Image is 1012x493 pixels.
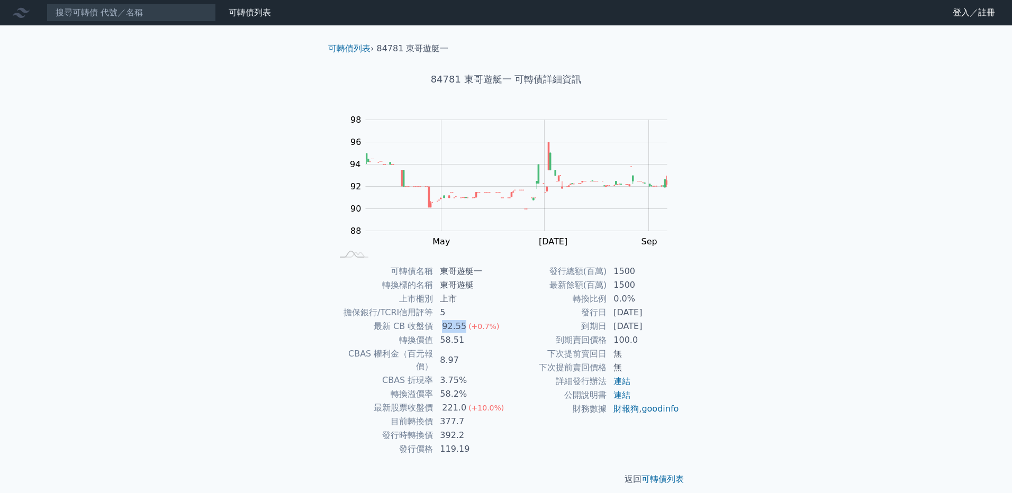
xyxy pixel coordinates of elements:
[506,375,607,388] td: 詳細發行辦法
[350,181,361,191] tspan: 92
[613,404,639,414] a: 財報狗
[506,333,607,347] td: 到期賣回價格
[959,442,1012,493] iframe: Chat Widget
[433,442,506,456] td: 119.19
[328,43,371,53] a: 可轉債列表
[613,390,630,400] a: 連結
[332,442,433,456] td: 發行價格
[332,415,433,428] td: 目前轉換價
[433,278,506,292] td: 東哥遊艇
[350,115,361,125] tspan: 98
[641,404,679,414] a: goodinfo
[377,42,449,55] li: 84781 東哥遊艇一
[433,264,506,278] td: 東哥遊艇一
[345,115,683,246] g: Chart
[433,387,506,401] td: 58.2%
[332,373,433,387] td: CBAS 折現率
[320,72,692,87] h1: 84781 東哥遊艇一 可轉債詳細資訊
[433,428,506,442] td: 392.2
[229,7,271,17] a: 可轉債列表
[468,322,499,331] span: (+0.7%)
[433,415,506,428] td: 377.7
[506,319,607,333] td: 到期日
[641,474,684,484] a: 可轉債列表
[613,376,630,386] a: 連結
[468,404,504,412] span: (+10.0%)
[332,292,433,306] td: 上市櫃別
[506,292,607,306] td: 轉換比例
[433,292,506,306] td: 上市
[440,401,468,414] div: 221.0
[332,387,433,401] td: 轉換溢價率
[440,320,468,333] div: 92.55
[944,4,1004,21] a: 登入／註冊
[332,278,433,292] td: 轉換標的名稱
[506,306,607,319] td: 發行日
[506,264,607,278] td: 發行總額(百萬)
[607,361,680,375] td: 無
[607,264,680,278] td: 1500
[350,204,361,214] tspan: 90
[332,264,433,278] td: 可轉債名稱
[607,347,680,361] td: 無
[607,333,680,347] td: 100.0
[328,42,374,55] li: ›
[332,428,433,442] td: 發行時轉換價
[607,278,680,292] td: 1500
[506,278,607,292] td: 最新餘額(百萬)
[539,236,567,246] tspan: [DATE]
[959,442,1012,493] div: 聊天小工具
[320,473,692,486] p: 返回
[350,137,361,147] tspan: 96
[607,292,680,306] td: 0.0%
[433,306,506,319] td: 5
[47,4,216,22] input: 搜尋可轉債 代號／名稱
[332,401,433,415] td: 最新股票收盤價
[506,402,607,416] td: 財務數據
[332,319,433,333] td: 最新 CB 收盤價
[607,306,680,319] td: [DATE]
[332,347,433,373] td: CBAS 權利金（百元報價）
[332,306,433,319] td: 擔保銀行/TCRI信用評等
[506,361,607,375] td: 下次提前賣回價格
[332,333,433,347] td: 轉換價值
[607,402,680,416] td: ,
[433,333,506,347] td: 58.51
[506,388,607,402] td: 公開說明書
[506,347,607,361] td: 下次提前賣回日
[433,373,506,387] td: 3.75%
[607,319,680,333] td: [DATE]
[641,236,657,246] tspan: Sep
[350,226,361,236] tspan: 88
[350,159,360,169] tspan: 94
[432,236,450,246] tspan: May
[433,347,506,373] td: 8.97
